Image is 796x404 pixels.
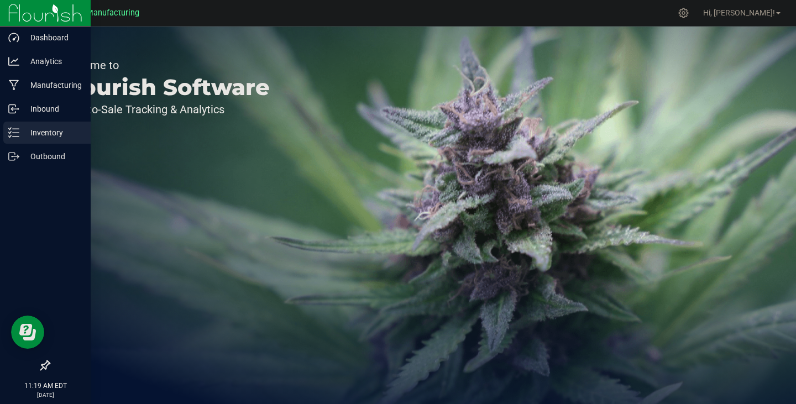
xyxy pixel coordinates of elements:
[19,102,86,116] p: Inbound
[86,8,139,18] span: Manufacturing
[8,80,19,91] inline-svg: Manufacturing
[5,381,86,391] p: 11:19 AM EDT
[8,151,19,162] inline-svg: Outbound
[703,8,775,17] span: Hi, [PERSON_NAME]!
[8,32,19,43] inline-svg: Dashboard
[5,391,86,399] p: [DATE]
[19,150,86,163] p: Outbound
[19,55,86,68] p: Analytics
[8,56,19,67] inline-svg: Analytics
[19,126,86,139] p: Inventory
[60,104,270,115] p: Seed-to-Sale Tracking & Analytics
[60,76,270,98] p: Flourish Software
[19,78,86,92] p: Manufacturing
[8,127,19,138] inline-svg: Inventory
[11,316,44,349] iframe: Resource center
[60,60,270,71] p: Welcome to
[19,31,86,44] p: Dashboard
[8,103,19,114] inline-svg: Inbound
[677,8,690,18] div: Manage settings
